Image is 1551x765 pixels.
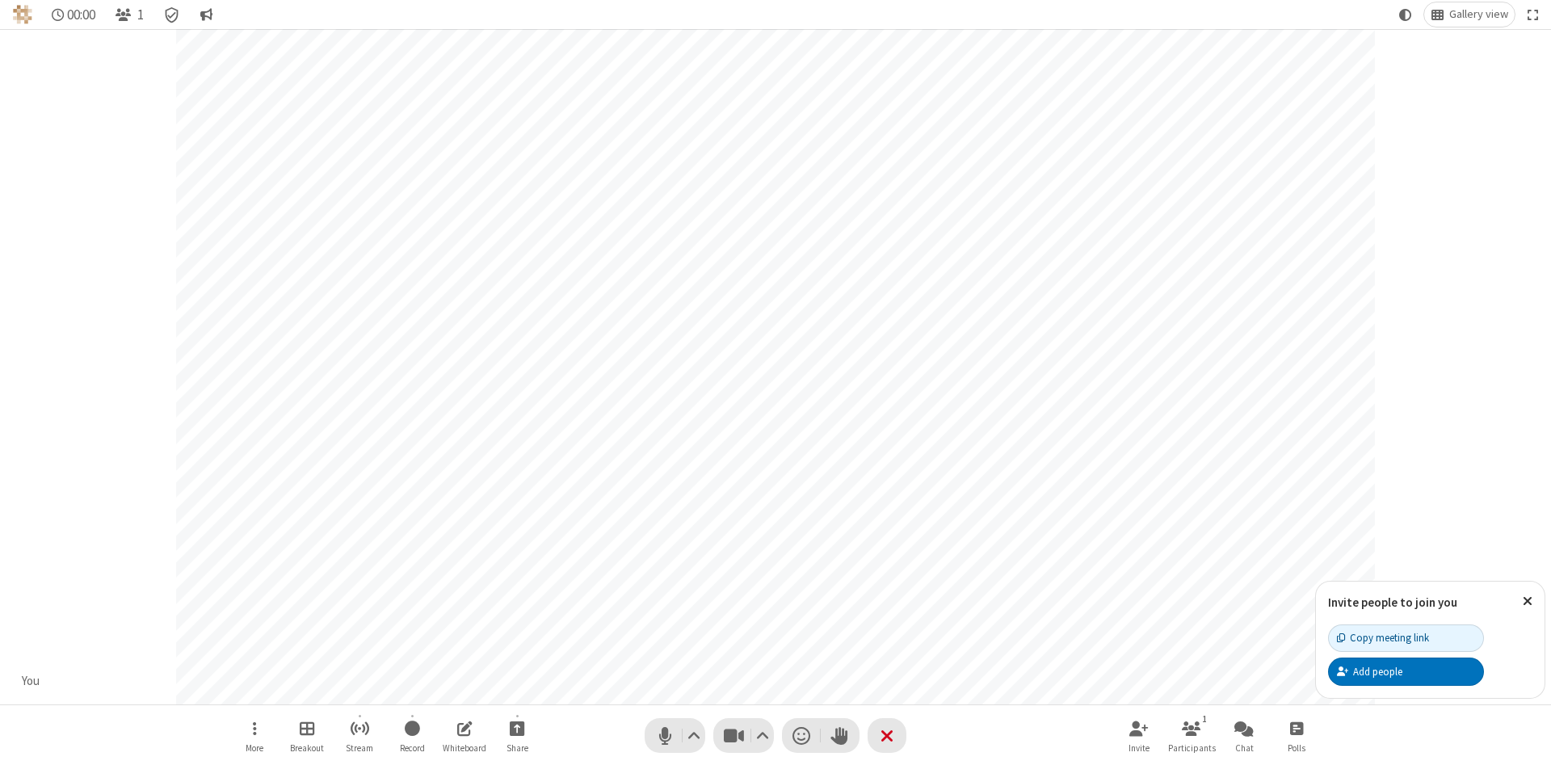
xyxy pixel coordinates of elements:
button: Open poll [1272,712,1321,759]
button: Close popover [1511,582,1545,621]
button: Start streaming [335,712,384,759]
button: Start recording [388,712,436,759]
div: Copy meeting link [1337,630,1429,645]
button: Open participant list [1167,712,1216,759]
div: You [16,672,46,691]
span: Stream [346,743,373,753]
button: End or leave meeting [868,718,906,753]
button: Copy meeting link [1328,624,1484,652]
div: Timer [45,2,103,27]
button: Using system theme [1393,2,1419,27]
span: Chat [1235,743,1254,753]
span: Polls [1288,743,1305,753]
button: Open shared whiteboard [440,712,489,759]
button: Manage Breakout Rooms [283,712,331,759]
button: Audio settings [683,718,705,753]
button: Stop video (Alt+V) [713,718,774,753]
span: 00:00 [67,7,95,23]
button: Invite participants (Alt+I) [1115,712,1163,759]
div: Meeting details Encryption enabled [157,2,187,27]
button: Open chat [1220,712,1268,759]
span: Whiteboard [443,743,486,753]
button: Video setting [752,718,774,753]
span: 1 [137,7,144,23]
button: Mute (Alt+A) [645,718,705,753]
button: Start sharing [493,712,541,759]
button: Conversation [193,2,219,27]
button: Fullscreen [1521,2,1545,27]
span: Invite [1129,743,1150,753]
label: Invite people to join you [1328,595,1457,610]
span: Participants [1168,743,1216,753]
span: Record [400,743,425,753]
button: Change layout [1424,2,1515,27]
span: Breakout [290,743,324,753]
button: Open participant list [108,2,150,27]
button: Open menu [230,712,279,759]
div: 1 [1198,712,1212,726]
span: Gallery view [1449,8,1508,21]
button: Send a reaction [782,718,821,753]
span: More [246,743,263,753]
img: QA Selenium DO NOT DELETE OR CHANGE [13,5,32,24]
button: Add people [1328,658,1484,685]
button: Raise hand [821,718,860,753]
span: Share [506,743,528,753]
